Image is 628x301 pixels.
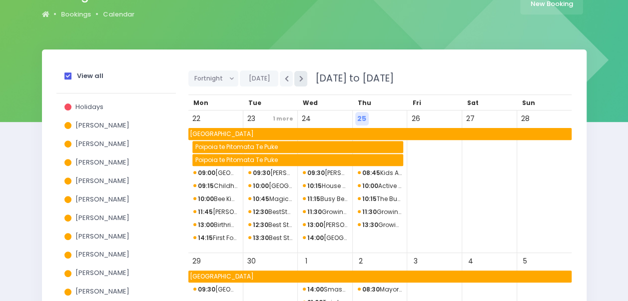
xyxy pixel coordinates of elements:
span: Nga Rito o Te Puawaitanga Early Childhood Centre [248,167,293,179]
span: BestStart Milson Line [248,206,293,218]
span: Busy Bees - Terrace End [303,193,348,205]
strong: 12:30 [253,220,268,229]
span: 25 [355,112,369,125]
span: Smash Club - Karori [303,283,348,295]
span: Linton Kindergarten [303,167,348,179]
strong: 09:15 [198,181,214,190]
strong: 09:30 [198,285,215,293]
strong: 11:45 [198,207,213,216]
strong: View all [77,71,103,80]
strong: 11:30 [362,207,377,216]
span: 28 [519,112,532,125]
span: [PERSON_NAME] [75,286,129,296]
span: Mon [193,98,208,107]
span: [PERSON_NAME] [75,213,129,222]
span: Wed [303,98,318,107]
span: 4 [464,254,477,268]
span: [PERSON_NAME] [75,176,129,185]
span: Fortnight [194,71,225,86]
span: Totara Park Kindergarten [193,283,238,295]
span: [DATE] to [DATE] [309,71,393,85]
button: Fortnight [188,70,239,86]
span: [PERSON_NAME] [75,139,129,148]
strong: 08:30 [362,285,380,293]
span: Kids At Home Hamilton 1 [358,167,403,179]
span: [PERSON_NAME] [75,194,129,204]
span: House of Wonder Forest Lake [303,180,348,192]
span: Sunnyside Early Learning Centre [248,180,293,192]
span: Marie McFarland Kindergarten [193,206,238,218]
span: Magic Sparks - Nature Preschool (Ruahine St) [248,193,293,205]
span: 24 [299,112,313,125]
strong: 14:00 [307,233,324,242]
span: 2 [354,254,368,268]
span: [PERSON_NAME] [75,157,129,167]
strong: 10:15 [307,181,322,190]
span: Mayor's Task Force for Jobs Kawerau [358,283,403,295]
strong: 10:00 [253,181,269,190]
strong: 09:30 [253,168,270,177]
strong: 11:15 [307,194,320,203]
span: [PERSON_NAME] [75,231,129,241]
span: 26 [409,112,422,125]
span: Birthright (Swinburn House) [193,219,238,231]
span: Childhood Concepts Lower Hutt ( Birch St) - Wellington [193,180,238,192]
span: Makauri School [188,128,572,140]
strong: 13:00 [307,220,323,229]
strong: 09:00 [198,168,215,177]
span: 3 [409,254,422,268]
strong: 09:30 [307,168,325,177]
strong: 13:30 [253,233,269,242]
span: Holidays [75,102,103,111]
strong: 14:15 [198,233,213,242]
span: Makauri School [188,270,572,282]
span: Best Start Mahora [248,232,293,244]
span: Bee Kids Childcare Centre [193,193,238,205]
span: [PERSON_NAME] [75,268,129,277]
span: Poipoia te Pitomata Te Puke [194,141,404,153]
span: 27 [464,112,477,125]
span: Growing Wings on Bankwood [358,206,403,218]
span: Sat [467,98,479,107]
span: First Footsteps - PreSchool (Napier) [193,232,238,244]
span: The Busy Hands Montessori_Hamilton [358,193,403,205]
span: Thu [358,98,371,107]
span: Tue [248,98,261,107]
strong: 11:30 [307,207,322,216]
span: 29 [190,254,203,268]
span: Growing Wings on Grey Street [358,219,403,231]
span: Shona McFarlane Retirement Village [303,219,348,231]
span: Fri [412,98,421,107]
span: 1 more [270,112,296,125]
span: Poipoia te Pitomata Te Puke [194,154,404,166]
strong: 10:00 [362,181,378,190]
strong: 13:00 [198,220,214,229]
button: [DATE] [240,70,278,86]
span: Barnardos Early Learning Centre - Palmerston North [303,232,348,244]
span: 22 [190,112,203,125]
strong: 10:00 [198,194,214,203]
span: Active Explorers Upper Hutt [358,180,403,192]
strong: 08:45 [362,168,380,177]
strong: 13:30 [362,220,378,229]
span: Growing Wings Central [303,206,348,218]
span: Marton Childcare Centre [193,167,238,179]
span: Sun [522,98,535,107]
a: Calendar [103,9,134,19]
span: 5 [519,254,532,268]
strong: 10:15 [362,194,377,203]
span: 1 [299,254,313,268]
strong: 10:45 [253,194,269,203]
span: 30 [245,254,258,268]
strong: 14:00 [307,285,324,293]
strong: 12:30 [253,207,268,216]
span: Best Start Raureka [248,219,293,231]
span: 23 [245,112,258,125]
span: [PERSON_NAME] [75,120,129,130]
span: [PERSON_NAME] [75,249,129,259]
a: Bookings [61,9,91,19]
